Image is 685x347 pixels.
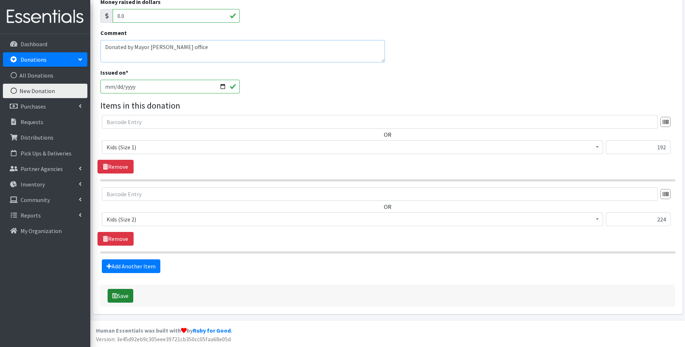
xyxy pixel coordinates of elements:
[3,99,87,114] a: Purchases
[108,289,133,303] button: Save
[21,227,62,234] p: My Organization
[21,118,43,126] p: Requests
[3,193,87,207] a: Community
[3,52,87,67] a: Donations
[3,115,87,129] a: Requests
[21,165,63,172] p: Partner Agencies
[21,103,46,110] p: Purchases
[100,28,127,37] label: Comment
[21,40,47,48] p: Dashboard
[100,68,128,77] label: Issued on
[3,208,87,223] a: Reports
[97,160,134,173] a: Remove
[96,327,232,334] strong: Human Essentials was built with by .
[96,335,231,343] span: Version: 3e45d92eb9c305eee39721cb350cc05faa68e05d
[97,232,134,246] a: Remove
[3,224,87,238] a: My Organization
[21,56,47,63] p: Donations
[102,259,160,273] a: Add Another Item
[384,130,391,139] label: OR
[3,68,87,83] a: All Donations
[21,212,41,219] p: Reports
[3,146,87,161] a: Pick Ups & Deliveries
[606,140,671,154] input: Quantity
[3,5,87,29] img: HumanEssentials
[3,37,87,51] a: Dashboard
[21,181,45,188] p: Inventory
[107,142,598,152] span: Kids (Size 1)
[3,84,87,98] a: New Donation
[21,196,50,203] p: Community
[126,69,128,76] abbr: required
[107,214,598,224] span: Kids (Size 2)
[3,130,87,145] a: Distributions
[3,162,87,176] a: Partner Agencies
[193,327,231,334] a: Ruby for Good
[100,99,675,112] legend: Items in this donation
[21,150,71,157] p: Pick Ups & Deliveries
[606,212,671,226] input: Quantity
[102,212,603,226] span: Kids (Size 2)
[21,134,53,141] p: Distributions
[102,115,658,129] input: Barcode Entry
[3,177,87,192] a: Inventory
[102,187,658,201] input: Barcode Entry
[102,140,603,154] span: Kids (Size 1)
[384,202,391,211] label: OR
